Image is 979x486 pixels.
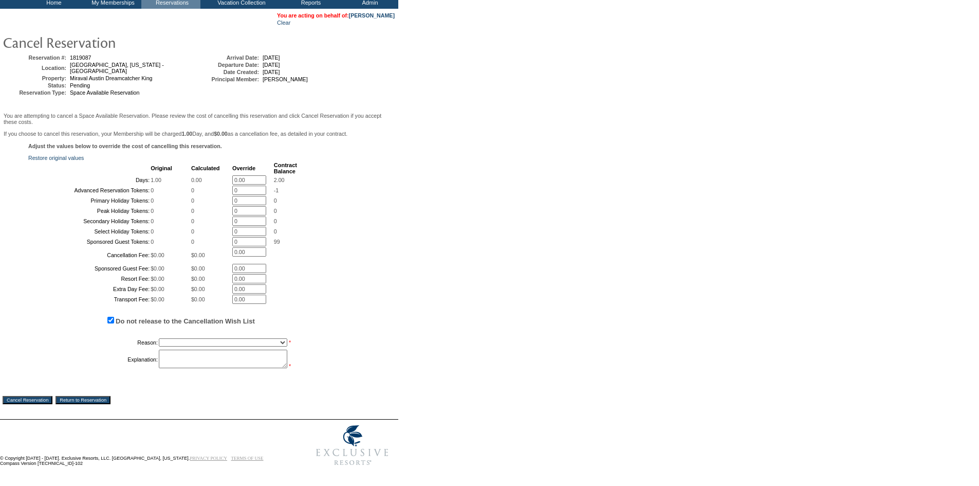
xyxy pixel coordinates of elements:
span: [GEOGRAPHIC_DATA], [US_STATE] - [GEOGRAPHIC_DATA] [70,62,164,74]
b: Original [151,165,172,171]
td: Reason: [29,336,158,349]
span: 0 [191,208,194,214]
img: pgTtlCancelRes.gif [3,32,208,52]
span: 0 [191,187,194,193]
td: Primary Holiday Tokens: [29,196,150,205]
span: [DATE] [263,69,280,75]
a: TERMS OF USE [231,456,264,461]
td: Sponsored Guest Tokens: [29,237,150,246]
p: You are attempting to cancel a Space Available Reservation. Please review the cost of cancelling ... [4,113,395,125]
p: If you choose to cancel this reservation, your Membership will be charged Day, and as a cancellat... [4,131,395,137]
span: 0 [151,187,154,193]
span: $0.00 [191,252,205,258]
td: Days: [29,175,150,185]
span: 0 [151,239,154,245]
span: 0 [274,197,277,204]
span: 0 [191,218,194,224]
span: 0 [191,239,194,245]
span: 0 [151,208,154,214]
span: [DATE] [263,62,280,68]
span: $0.00 [191,276,205,282]
span: -1 [274,187,279,193]
td: Advanced Reservation Tokens: [29,186,150,195]
td: Sponsored Guest Fee: [29,264,150,273]
span: 0 [191,197,194,204]
td: Location: [5,62,66,74]
input: Cancel Reservation [3,396,52,404]
b: Override [232,165,255,171]
td: Explanation: [29,350,158,369]
td: Principal Member: [197,76,259,82]
td: Select Holiday Tokens: [29,227,150,236]
td: Property: [5,75,66,81]
span: Space Available Reservation [70,89,139,96]
span: 99 [274,239,280,245]
span: $0.00 [151,276,164,282]
td: Resort Fee: [29,274,150,283]
a: Clear [277,20,290,26]
span: $0.00 [191,265,205,272]
span: 0 [191,228,194,235]
label: Do not release to the Cancellation Wish List [116,317,255,325]
b: Calculated [191,165,220,171]
td: Peak Holiday Tokens: [29,206,150,215]
span: 0 [151,197,154,204]
span: Pending [70,82,90,88]
b: 1.00 [182,131,193,137]
span: [PERSON_NAME] [263,76,308,82]
td: Cancellation Fee: [29,247,150,263]
td: Secondary Holiday Tokens: [29,217,150,226]
td: Date Created: [197,69,259,75]
span: 1.00 [151,177,161,183]
b: $0.00 [214,131,228,137]
span: [DATE] [263,55,280,61]
span: 0 [274,218,277,224]
img: Exclusive Resorts [306,420,398,471]
span: $0.00 [191,296,205,302]
td: Transport Fee: [29,295,150,304]
span: 1819087 [70,55,91,61]
td: Reservation Type: [5,89,66,96]
td: Extra Day Fee: [29,284,150,294]
a: [PERSON_NAME] [349,12,395,19]
span: 0 [274,208,277,214]
b: Adjust the values below to override the cost of cancelling this reservation. [28,143,222,149]
span: You are acting on behalf of: [277,12,395,19]
a: PRIVACY POLICY [190,456,227,461]
span: 0 [151,228,154,235]
span: 0.00 [191,177,202,183]
span: 0 [274,228,277,235]
span: $0.00 [191,286,205,292]
span: 0 [151,218,154,224]
span: $0.00 [151,265,164,272]
span: 2.00 [274,177,285,183]
td: Status: [5,82,66,88]
span: Miraval Austin Dreamcatcher King [70,75,153,81]
input: Return to Reservation [56,396,110,404]
td: Arrival Date: [197,55,259,61]
td: Departure Date: [197,62,259,68]
span: $0.00 [151,296,164,302]
b: Contract Balance [274,162,297,174]
a: Restore original values [28,155,84,161]
td: Reservation #: [5,55,66,61]
span: $0.00 [151,286,164,292]
span: $0.00 [151,252,164,258]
